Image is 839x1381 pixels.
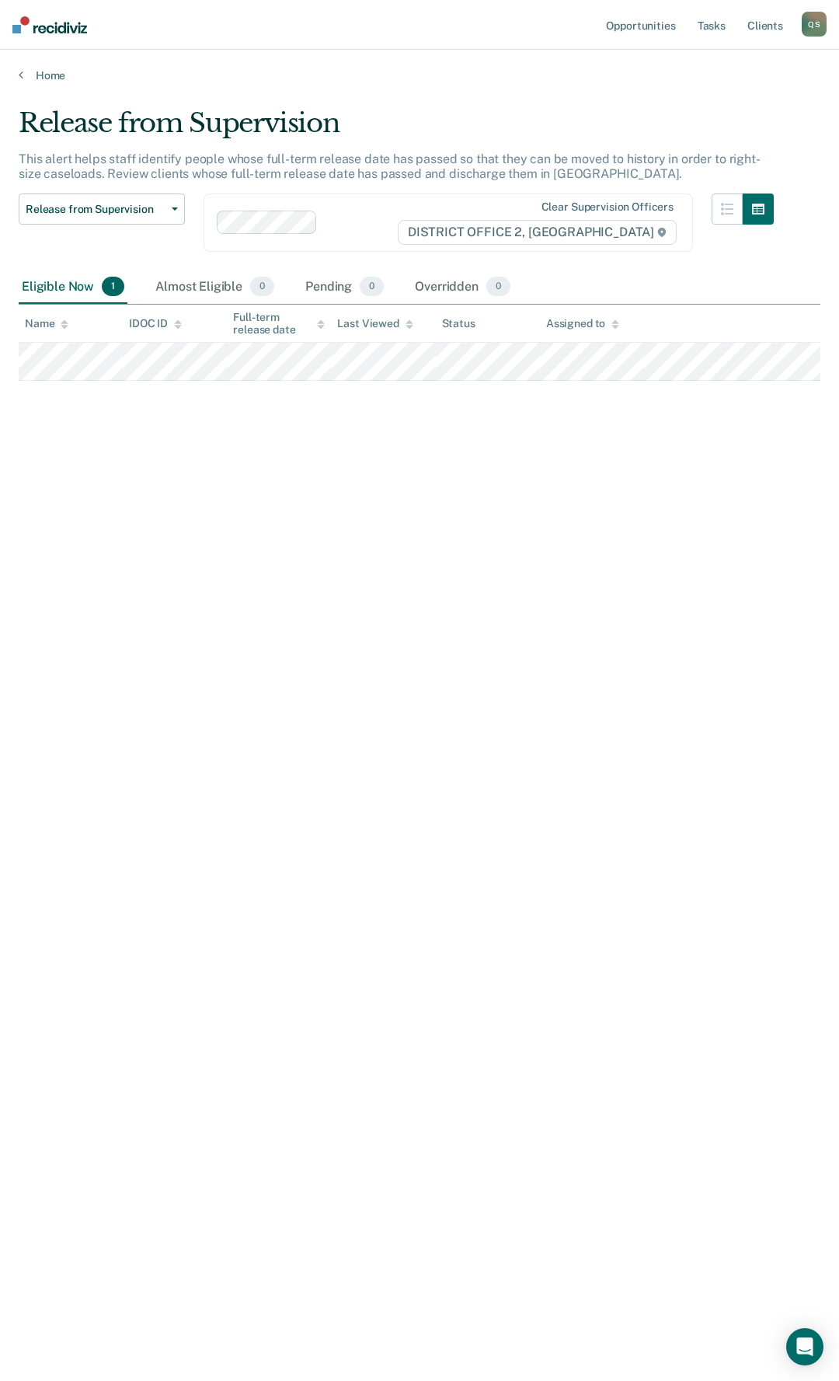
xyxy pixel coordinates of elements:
div: Last Viewed [337,317,413,330]
div: Open Intercom Messenger [786,1328,823,1365]
div: IDOC ID [129,317,182,330]
div: Pending0 [302,270,387,305]
span: Release from Supervision [26,203,165,216]
div: Clear supervision officers [541,201,674,214]
div: Release from Supervision [19,107,774,152]
span: 0 [250,277,274,297]
img: Recidiviz [12,16,87,33]
span: DISTRICT OFFICE 2, [GEOGRAPHIC_DATA] [398,220,677,245]
a: Home [19,68,820,82]
span: 0 [360,277,384,297]
div: Name [25,317,68,330]
div: Full-term release date [233,311,325,337]
div: Eligible Now1 [19,270,127,305]
button: QS [802,12,827,37]
p: This alert helps staff identify people whose full-term release date has passed so that they can b... [19,152,761,181]
div: Q S [802,12,827,37]
span: 0 [486,277,510,297]
div: Almost Eligible0 [152,270,277,305]
button: Release from Supervision [19,194,185,225]
div: Overridden0 [412,270,513,305]
div: Status [442,317,475,330]
div: Assigned to [546,317,619,330]
span: 1 [102,277,124,297]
